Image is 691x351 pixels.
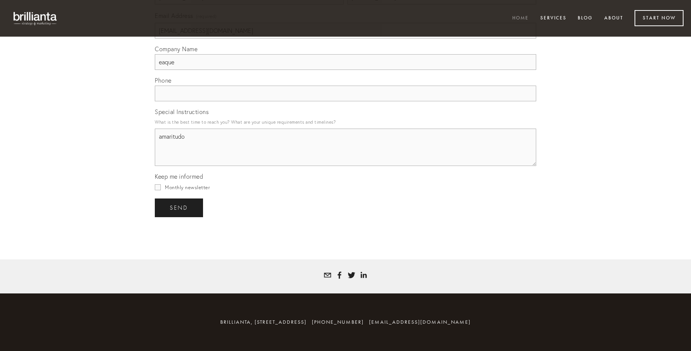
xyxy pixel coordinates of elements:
a: Services [535,12,571,25]
span: [PHONE_NUMBER] [312,319,364,325]
a: About [599,12,628,25]
img: brillianta - research, strategy, marketing [7,7,64,29]
a: Tatyana White [348,271,355,279]
span: Phone [155,77,172,84]
a: [EMAIL_ADDRESS][DOMAIN_NAME] [369,319,471,325]
a: tatyana@brillianta.com [324,271,331,279]
span: send [170,204,188,211]
a: Tatyana Bolotnikov White [336,271,343,279]
textarea: amaritudo [155,129,536,166]
span: brillianta, [STREET_ADDRESS] [220,319,307,325]
a: Start Now [635,10,684,26]
a: Blog [573,12,598,25]
p: What is the best time to reach you? What are your unique requirements and timelines? [155,117,536,127]
button: sendsend [155,198,203,217]
span: Monthly newsletter [165,184,210,190]
a: Home [507,12,534,25]
span: Keep me informed [155,173,203,180]
a: Tatyana White [360,271,367,279]
input: Monthly newsletter [155,184,161,190]
span: Special Instructions [155,108,209,116]
span: Company Name [155,45,197,53]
